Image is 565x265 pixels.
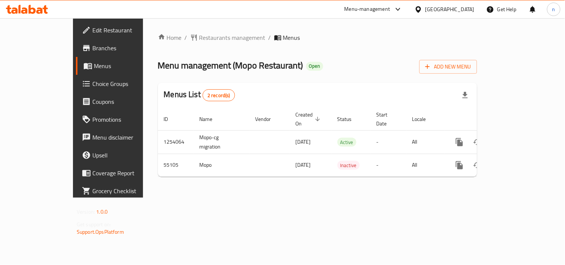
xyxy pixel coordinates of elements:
[76,93,167,111] a: Coupons
[456,86,474,104] div: Export file
[92,151,161,160] span: Upsell
[406,130,445,154] td: All
[164,89,235,101] h2: Menus List
[306,62,323,71] div: Open
[76,75,167,93] a: Choice Groups
[199,33,266,42] span: Restaurants management
[412,115,436,124] span: Locale
[451,133,469,151] button: more
[185,33,187,42] li: /
[306,63,323,69] span: Open
[158,130,194,154] td: 1254064
[296,110,323,128] span: Created On
[200,115,222,124] span: Name
[296,137,311,147] span: [DATE]
[77,227,124,237] a: Support.OpsPlatform
[164,115,178,124] span: ID
[425,5,474,13] div: [GEOGRAPHIC_DATA]
[92,79,161,88] span: Choice Groups
[76,182,167,200] a: Grocery Checklist
[194,154,250,176] td: Mopo
[337,115,362,124] span: Status
[451,156,469,174] button: more
[337,161,360,170] span: Inactive
[203,92,235,99] span: 2 record(s)
[94,61,161,70] span: Menus
[92,44,161,52] span: Branches
[158,108,528,177] table: enhanced table
[194,130,250,154] td: Mopo-cg migration
[419,60,477,74] button: Add New Menu
[283,33,300,42] span: Menus
[445,108,528,131] th: Actions
[92,115,161,124] span: Promotions
[76,39,167,57] a: Branches
[96,207,108,217] span: 1.0.0
[158,33,182,42] a: Home
[92,186,161,195] span: Grocery Checklist
[469,156,486,174] button: Change Status
[552,5,555,13] span: n
[158,33,477,42] nav: breadcrumb
[371,154,406,176] td: -
[371,130,406,154] td: -
[158,154,194,176] td: 55105
[425,62,471,71] span: Add New Menu
[190,33,266,42] a: Restaurants management
[296,160,311,170] span: [DATE]
[92,169,161,178] span: Coverage Report
[406,154,445,176] td: All
[203,89,235,101] div: Total records count
[92,133,161,142] span: Menu disclaimer
[77,220,111,229] span: Get support on:
[76,128,167,146] a: Menu disclaimer
[92,26,161,35] span: Edit Restaurant
[158,57,303,74] span: Menu management ( Mopo Restaurant )
[76,111,167,128] a: Promotions
[255,115,281,124] span: Vendor
[377,110,397,128] span: Start Date
[269,33,271,42] li: /
[76,21,167,39] a: Edit Restaurant
[92,97,161,106] span: Coupons
[337,138,356,147] span: Active
[76,164,167,182] a: Coverage Report
[76,57,167,75] a: Menus
[345,5,390,14] div: Menu-management
[77,207,95,217] span: Version:
[469,133,486,151] button: Change Status
[76,146,167,164] a: Upsell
